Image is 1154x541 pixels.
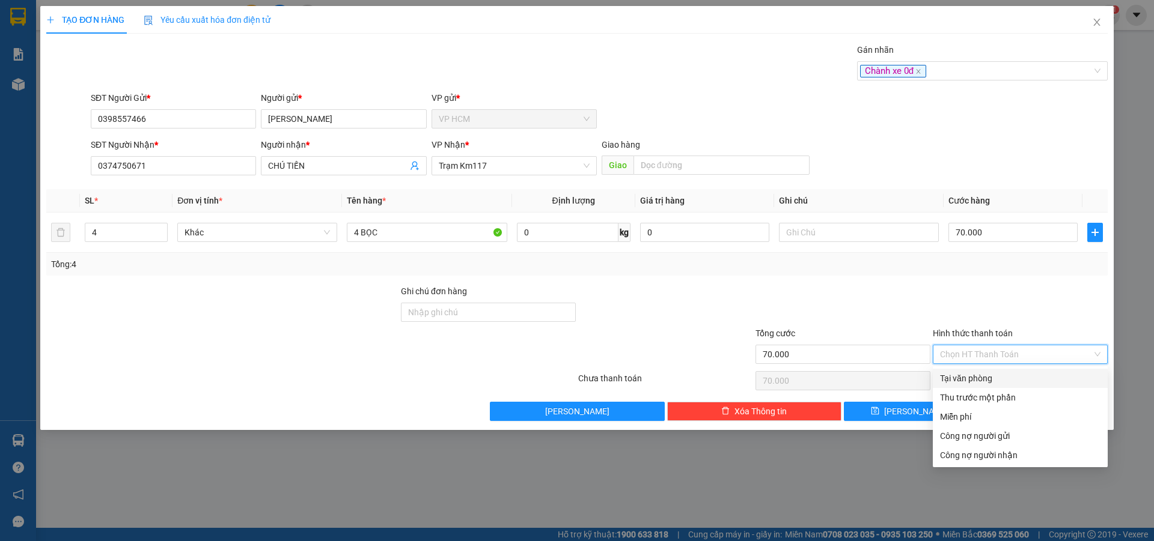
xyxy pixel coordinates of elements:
span: [PERSON_NAME] [545,405,609,418]
span: plus [46,16,55,24]
span: plus [1088,228,1102,237]
button: save[PERSON_NAME] [844,402,974,421]
span: Giao [602,156,633,175]
span: [PERSON_NAME] [884,405,948,418]
div: Chưa thanh toán [577,372,754,393]
span: user-add [410,161,420,171]
span: VP HCM [439,110,590,128]
div: Miễn phí [940,410,1101,423]
input: Dọc đường [633,156,810,175]
th: Ghi chú [774,189,944,213]
div: SĐT Người Nhận [91,138,256,151]
label: Hình thức thanh toán [933,328,1013,338]
div: Thu trước một phần [940,391,1101,404]
span: VP Nhận [432,140,465,150]
span: Giao hàng [602,140,640,150]
span: Giá trị hàng [640,196,685,205]
span: Tổng cước [756,328,795,338]
div: Người gửi [261,91,426,104]
div: VP gửi [432,91,597,104]
span: Cước hàng [948,196,990,205]
input: VD: Bàn, Ghế [347,223,507,242]
input: Ghi Chú [779,223,939,242]
span: Định lượng [552,196,595,205]
button: [PERSON_NAME] [490,402,665,421]
img: icon [144,16,153,25]
div: Cước gửi hàng sẽ được ghi vào công nợ của người gửi [933,426,1108,446]
input: Ghi chú đơn hàng [401,303,576,322]
span: Khác [185,223,330,241]
div: Cước gửi hàng sẽ được ghi vào công nợ của người nhận [933,446,1108,465]
button: delete [51,223,70,242]
div: SĐT Người Gửi [91,91,256,104]
div: Công nợ người gửi [940,429,1101,443]
span: Đơn vị tính [177,196,222,205]
button: Close [1080,6,1114,40]
label: Ghi chú đơn hàng [401,286,467,296]
span: Xóa Thông tin [734,405,787,418]
div: Tại văn phòng [940,372,1101,385]
span: SL [85,196,94,205]
span: Chành xe 0đ [860,65,926,78]
div: Công nợ người nhận [940,449,1101,462]
span: delete [721,407,730,416]
div: Tổng: 4 [51,258,445,271]
span: Tên hàng [347,196,386,205]
span: Yêu cầu xuất hóa đơn điện tử [144,15,270,25]
span: save [871,407,879,416]
div: Người nhận [261,138,426,151]
input: 0 [640,223,769,242]
button: deleteXóa Thông tin [667,402,842,421]
span: Trạm Km117 [439,157,590,175]
label: Gán nhãn [857,45,894,55]
span: close [1092,17,1102,27]
span: kg [618,223,630,242]
span: close [915,68,921,74]
span: TẠO ĐƠN HÀNG [46,15,124,25]
button: plus [1087,223,1103,242]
